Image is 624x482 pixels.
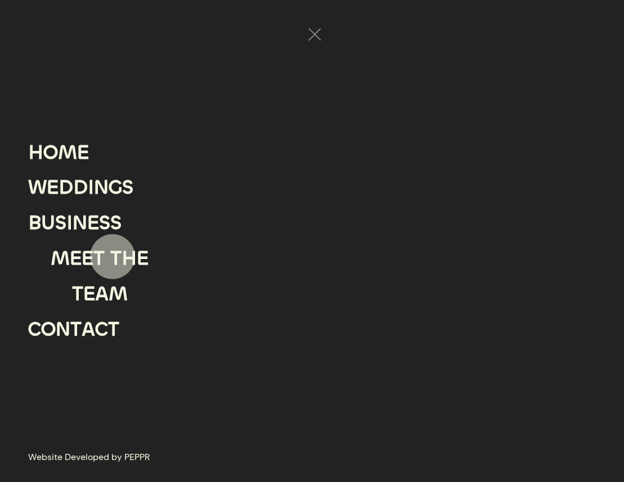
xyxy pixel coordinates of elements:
[99,206,110,241] div: S
[28,170,133,206] a: WEDDINGS
[110,206,122,241] div: S
[28,449,150,465] a: Website Developed by PEPPR
[28,206,122,241] a: BUSINESS
[82,241,93,276] div: E
[43,135,58,171] div: O
[110,241,122,276] div: T
[77,135,89,171] div: E
[70,312,82,347] div: T
[47,170,59,206] div: E
[72,276,83,312] div: T
[59,170,73,206] div: D
[58,135,77,171] div: M
[55,206,66,241] div: S
[73,170,88,206] div: D
[109,170,122,206] div: G
[73,206,87,241] div: N
[137,241,149,276] div: E
[88,170,94,206] div: I
[51,241,70,276] div: M
[28,170,47,206] div: W
[82,312,95,347] div: A
[41,312,56,347] div: O
[108,312,119,347] div: T
[95,312,108,347] div: C
[28,241,172,312] a: MEET THE TEAM
[95,276,109,312] div: A
[122,241,137,276] div: H
[70,241,82,276] div: E
[122,170,133,206] div: S
[28,312,41,347] div: C
[93,241,105,276] div: T
[94,170,109,206] div: N
[109,276,128,312] div: M
[28,206,41,241] div: B
[28,312,119,347] a: CONTACT
[28,135,89,171] a: HOME
[56,312,70,347] div: N
[66,206,73,241] div: I
[87,206,99,241] div: E
[41,206,55,241] div: U
[83,276,95,312] div: E
[28,135,43,171] div: H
